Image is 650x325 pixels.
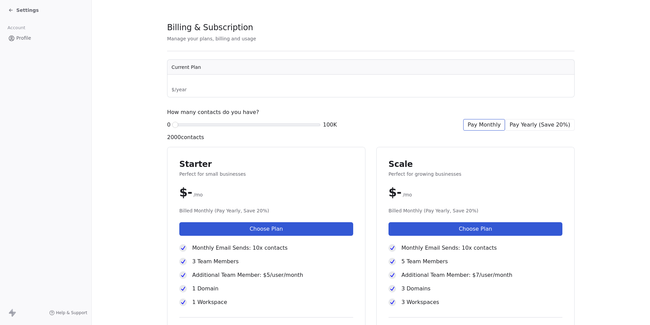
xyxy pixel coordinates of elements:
[4,23,28,33] span: Account
[192,257,239,266] span: 3 Team Members
[192,271,303,279] span: Additional Team Member: $5/user/month
[179,171,353,177] span: Perfect for small businesses
[192,298,227,306] span: 1 Workspace
[323,121,337,129] span: 100K
[179,159,353,169] span: Starter
[167,133,204,141] span: 2000 contacts
[171,86,532,93] span: $ / year
[8,7,39,14] a: Settings
[16,7,39,14] span: Settings
[401,285,431,293] span: 3 Domains
[401,257,448,266] span: 5 Team Members
[167,121,170,129] span: 0
[49,310,87,316] a: Help & Support
[389,222,562,236] button: Choose Plan
[401,271,512,279] span: Additional Team Member: $7/user/month
[468,121,501,129] span: Pay Monthly
[192,285,218,293] span: 1 Domain
[194,191,203,198] span: /mo
[179,207,353,214] span: Billed Monthly (Pay Yearly, Save 20%)
[179,186,192,199] span: $ -
[389,171,562,177] span: Perfect for growing businesses
[167,22,253,33] span: Billing & Subscription
[389,186,401,199] span: $ -
[179,222,353,236] button: Choose Plan
[401,244,497,252] span: Monthly Email Sends: 10x contacts
[167,108,259,116] span: How many contacts do you have?
[389,207,562,214] span: Billed Monthly (Pay Yearly, Save 20%)
[56,310,87,316] span: Help & Support
[167,36,256,41] span: Manage your plans, billing and usage
[16,35,31,42] span: Profile
[167,60,574,75] th: Current Plan
[403,191,412,198] span: /mo
[5,33,86,44] a: Profile
[389,159,562,169] span: Scale
[509,121,570,129] span: Pay Yearly (Save 20%)
[192,244,288,252] span: Monthly Email Sends: 10x contacts
[401,298,439,306] span: 3 Workspaces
